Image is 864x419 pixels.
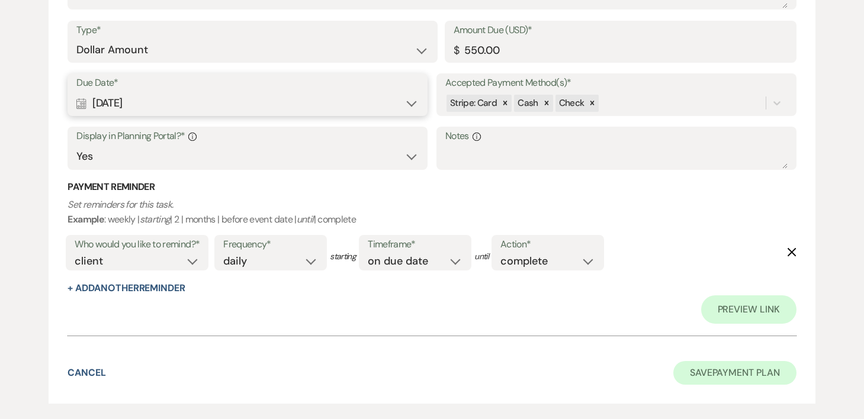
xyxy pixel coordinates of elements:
button: Cancel [68,368,106,378]
div: [DATE] [76,92,419,115]
span: Check [559,97,584,109]
b: Example [68,213,104,225]
label: Accepted Payment Method(s)* [445,75,788,92]
span: Stripe: Card [450,97,497,109]
button: + AddAnotherReminder [68,283,185,293]
label: Who would you like to remind?* [75,236,200,253]
h3: Payment Reminder [68,181,796,194]
span: until [474,250,489,263]
label: Amount Due (USD)* [454,22,788,39]
label: Notes [445,128,788,145]
span: Cash [518,97,538,109]
div: $ [454,43,459,59]
label: Due Date* [76,75,419,92]
i: starting [140,213,171,225]
span: starting [330,250,356,263]
p: : weekly | | 2 | months | before event date | | complete [68,197,796,227]
i: until [297,213,314,225]
label: Frequency* [223,236,318,253]
label: Timeframe* [368,236,462,253]
a: Preview Link [701,295,796,324]
label: Type* [76,22,428,39]
button: SavePayment Plan [673,361,796,385]
label: Display in Planning Portal?* [76,128,419,145]
label: Action* [500,236,595,253]
i: Set reminders for this task. [68,198,173,211]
